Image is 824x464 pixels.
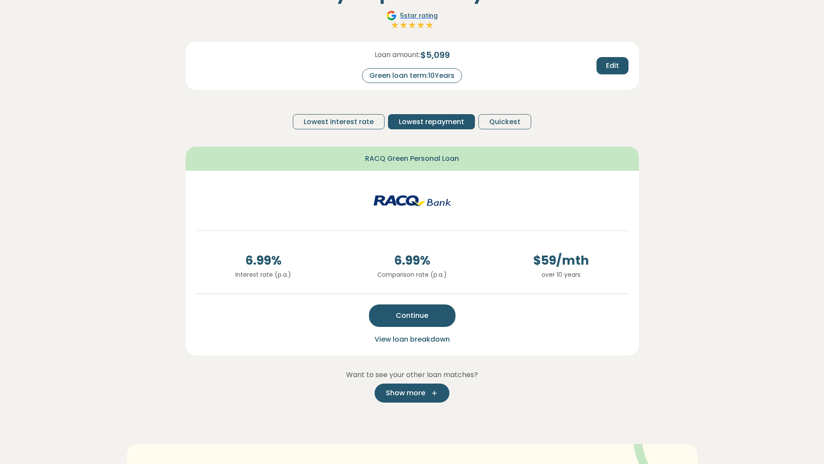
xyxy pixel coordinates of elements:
[420,48,450,61] span: $ 5,099
[365,154,459,164] span: RACQ Green Personal Loan
[478,114,531,129] button: Quickest
[494,252,628,270] span: $ 59 /mth
[369,304,455,327] button: Continue
[399,117,464,127] span: Lowest repayment
[606,61,619,71] span: Edit
[386,10,397,21] img: Google
[196,270,331,279] p: Interest rate (p.a.)
[304,117,374,127] span: Lowest interest rate
[186,369,639,381] p: Want to see your other loan matches?
[375,384,449,403] button: Show more
[489,117,520,127] span: Quickest
[399,21,408,29] img: Full star
[400,11,438,20] span: 5 star rating
[362,68,462,83] div: Green loan term: 10 Years
[345,252,480,270] span: 6.99 %
[494,270,628,279] p: over 10 years
[293,114,385,129] button: Lowest interest rate
[425,21,434,29] img: Full star
[386,388,425,398] span: Show more
[596,57,628,74] button: Edit
[375,50,420,60] span: Loan amount:
[372,334,452,345] button: View loan breakdown
[408,21,417,29] img: Full star
[417,21,425,29] img: Full star
[345,270,480,279] p: Comparison rate (p.a.)
[373,181,451,220] img: racq-personal logo
[391,21,399,29] img: Full star
[375,334,450,344] span: View loan breakdown
[385,10,439,31] a: Google5star ratingFull starFull starFull starFull starFull star
[196,252,331,270] span: 6.99 %
[396,310,428,321] span: Continue
[388,114,475,129] button: Lowest repayment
